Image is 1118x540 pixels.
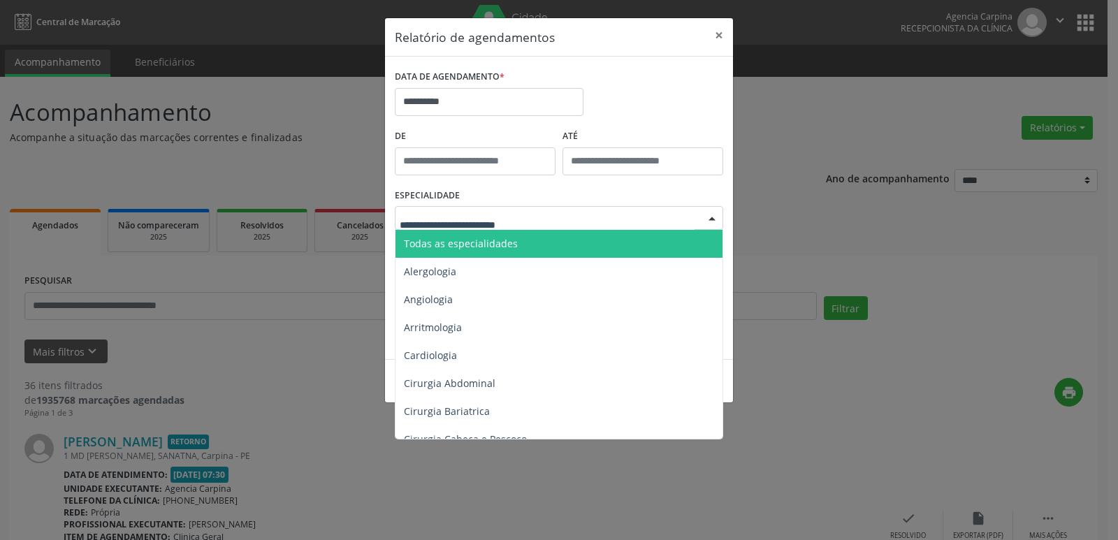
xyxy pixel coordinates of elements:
span: Cardiologia [404,349,457,362]
label: ATÉ [562,126,723,147]
label: DATA DE AGENDAMENTO [395,66,504,88]
span: Arritmologia [404,321,462,334]
label: ESPECIALIDADE [395,185,460,207]
label: De [395,126,556,147]
span: Cirurgia Bariatrica [404,404,490,418]
span: Cirurgia Cabeça e Pescoço [404,432,527,446]
span: Todas as especialidades [404,237,518,250]
span: Angiologia [404,293,453,306]
span: Alergologia [404,265,456,278]
span: Cirurgia Abdominal [404,377,495,390]
button: Close [705,18,733,52]
h5: Relatório de agendamentos [395,28,555,46]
